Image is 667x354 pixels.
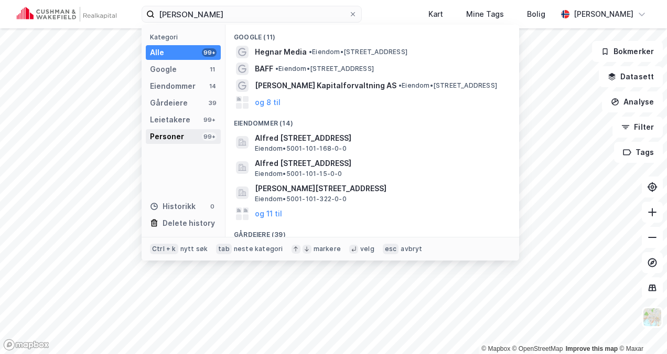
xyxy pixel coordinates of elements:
[150,80,196,92] div: Eiendommer
[234,245,283,253] div: neste kategori
[255,63,273,75] span: BAFF
[602,91,663,112] button: Analyse
[150,130,184,143] div: Personer
[592,41,663,62] button: Bokmerker
[309,48,312,56] span: •
[255,182,507,195] span: [PERSON_NAME][STREET_ADDRESS]
[255,157,507,170] span: Alfred [STREET_ADDRESS]
[314,245,341,253] div: markere
[163,217,215,230] div: Delete history
[155,6,349,22] input: Søk på adresse, matrikkel, gårdeiere, leietakere eller personer
[399,81,402,89] span: •
[150,63,177,76] div: Google
[255,96,281,109] button: og 8 til
[150,33,221,41] div: Kategori
[225,25,519,44] div: Google (11)
[527,8,545,20] div: Bolig
[512,345,563,352] a: OpenStreetMap
[255,46,307,58] span: Hegnar Media
[150,200,196,213] div: Historikk
[202,116,217,124] div: 99+
[202,132,217,141] div: 99+
[180,245,208,253] div: nytt søk
[615,304,667,354] iframe: Chat Widget
[150,46,164,59] div: Alle
[255,132,507,144] span: Alfred [STREET_ADDRESS]
[255,195,347,203] span: Eiendom • 5001-101-322-0-0
[255,144,347,153] span: Eiendom • 5001-101-168-0-0
[202,48,217,57] div: 99+
[466,8,504,20] div: Mine Tags
[428,8,443,20] div: Kart
[216,244,232,254] div: tab
[309,48,407,56] span: Eiendom • [STREET_ADDRESS]
[615,304,667,354] div: Kontrollprogram for chat
[383,244,399,254] div: esc
[275,65,278,72] span: •
[150,97,188,109] div: Gårdeiere
[208,82,217,90] div: 14
[208,202,217,211] div: 0
[566,345,618,352] a: Improve this map
[614,142,663,163] button: Tags
[255,79,396,92] span: [PERSON_NAME] Kapitalforvaltning AS
[150,113,190,126] div: Leietakere
[612,117,663,138] button: Filter
[255,170,342,178] span: Eiendom • 5001-101-15-0-0
[225,111,519,130] div: Eiendommer (14)
[574,8,633,20] div: [PERSON_NAME]
[17,7,116,22] img: cushman-wakefield-realkapital-logo.202ea83816669bd177139c58696a8fa1.svg
[275,65,374,73] span: Eiendom • [STREET_ADDRESS]
[360,245,374,253] div: velg
[255,207,282,220] button: og 11 til
[599,66,663,87] button: Datasett
[3,339,49,351] a: Mapbox homepage
[399,81,497,90] span: Eiendom • [STREET_ADDRESS]
[208,99,217,107] div: 39
[208,65,217,74] div: 11
[401,245,422,253] div: avbryt
[481,345,510,352] a: Mapbox
[150,244,178,254] div: Ctrl + k
[225,222,519,241] div: Gårdeiere (39)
